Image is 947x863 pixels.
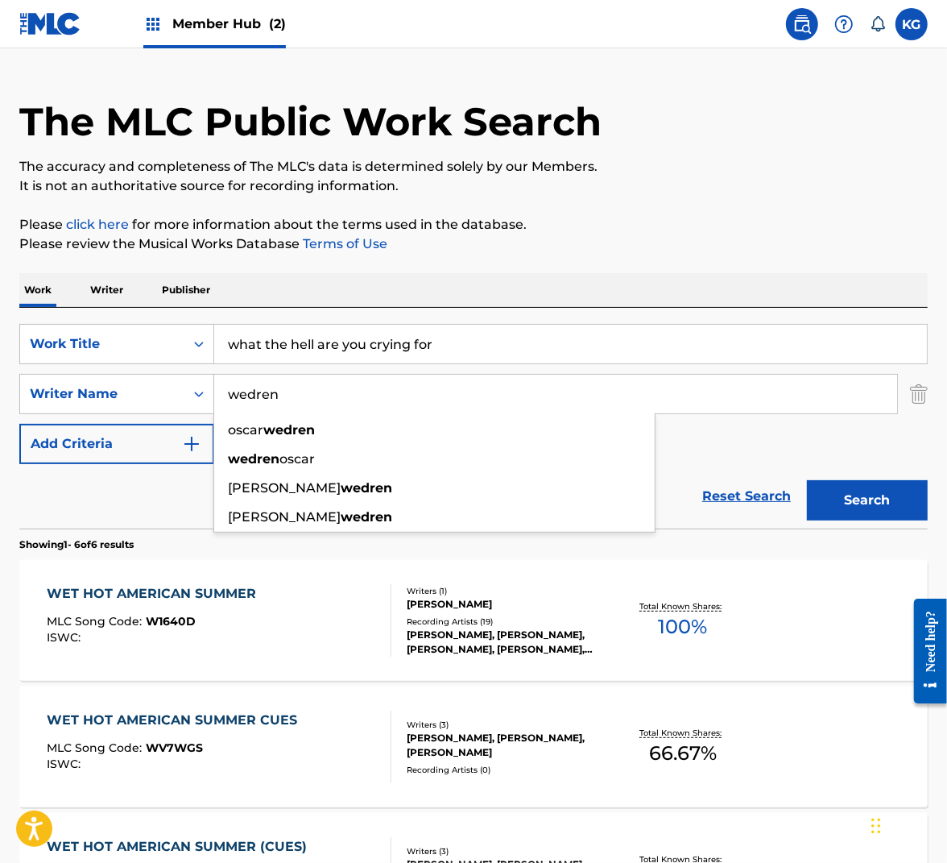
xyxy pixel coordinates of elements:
p: Writer [85,273,128,307]
img: Top Rightsholders [143,15,163,34]
div: Drag [871,802,881,850]
h1: The MLC Public Work Search [19,98,602,146]
span: [PERSON_NAME] [228,509,341,525]
a: Terms of Use [300,236,387,251]
p: Publisher [157,273,215,307]
div: WET HOT AMERICAN SUMMER (CUES) [47,837,315,857]
div: Help [828,8,860,40]
img: help [834,15,854,34]
span: ISWC : [47,630,85,645]
iframe: Chat Widget [866,786,947,863]
strong: wedren [341,509,392,525]
img: Delete Criterion [910,374,928,414]
span: Member Hub [172,15,286,33]
button: Search [807,480,928,521]
span: [PERSON_NAME] [228,480,341,496]
span: (2) [269,16,286,31]
p: Work [19,273,56,307]
img: search [792,15,812,34]
span: oscar [228,422,263,438]
div: Writers ( 3 ) [407,845,607,857]
span: WV7WGS [146,741,203,755]
p: Total Known Shares: [640,600,726,612]
span: MLC Song Code : [47,614,146,629]
div: Writers ( 3 ) [407,719,607,731]
span: 100 % [659,612,708,641]
div: [PERSON_NAME], [PERSON_NAME], [PERSON_NAME], [PERSON_NAME], [PERSON_NAME] [407,628,607,657]
iframe: Resource Center [902,586,947,716]
strong: wedren [263,422,315,438]
div: WET HOT AMERICAN SUMMER [47,584,264,604]
img: MLC Logo [19,12,81,35]
form: Search Form [19,324,928,529]
div: Writers ( 1 ) [407,585,607,597]
p: It is not an authoritative source for recording information. [19,176,928,196]
p: The accuracy and completeness of The MLC's data is determined solely by our Members. [19,157,928,176]
a: WET HOT AMERICAN SUMMER CUESMLC Song Code:WV7WGSISWC:Writers (3)[PERSON_NAME], [PERSON_NAME], [PE... [19,687,928,807]
div: Recording Artists ( 19 ) [407,616,607,628]
span: oscar [279,451,315,467]
img: 9d2ae6d4665cec9f34b9.svg [182,434,201,454]
p: Showing 1 - 6 of 6 results [19,537,134,552]
div: [PERSON_NAME] [407,597,607,612]
a: Public Search [786,8,818,40]
div: User Menu [895,8,928,40]
div: [PERSON_NAME], [PERSON_NAME], [PERSON_NAME] [407,731,607,760]
a: Reset Search [694,479,799,514]
div: Recording Artists ( 0 ) [407,764,607,776]
p: Please review the Musical Works Database [19,234,928,254]
a: WET HOT AMERICAN SUMMERMLC Song Code:W1640DISWC:Writers (1)[PERSON_NAME]Recording Artists (19)[PE... [19,560,928,681]
div: Notifications [870,16,886,32]
div: Work Title [30,334,175,354]
span: 66.67 % [649,739,717,768]
span: ISWC : [47,757,85,771]
p: Total Known Shares: [640,727,726,739]
strong: wedren [228,451,279,467]
span: MLC Song Code : [47,741,146,755]
span: W1640D [146,614,196,629]
p: Please for more information about the terms used in the database. [19,215,928,234]
a: click here [66,217,129,232]
div: WET HOT AMERICAN SUMMER CUES [47,711,305,730]
div: Writer Name [30,384,175,404]
strong: wedren [341,480,392,496]
button: Add Criteria [19,424,214,464]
